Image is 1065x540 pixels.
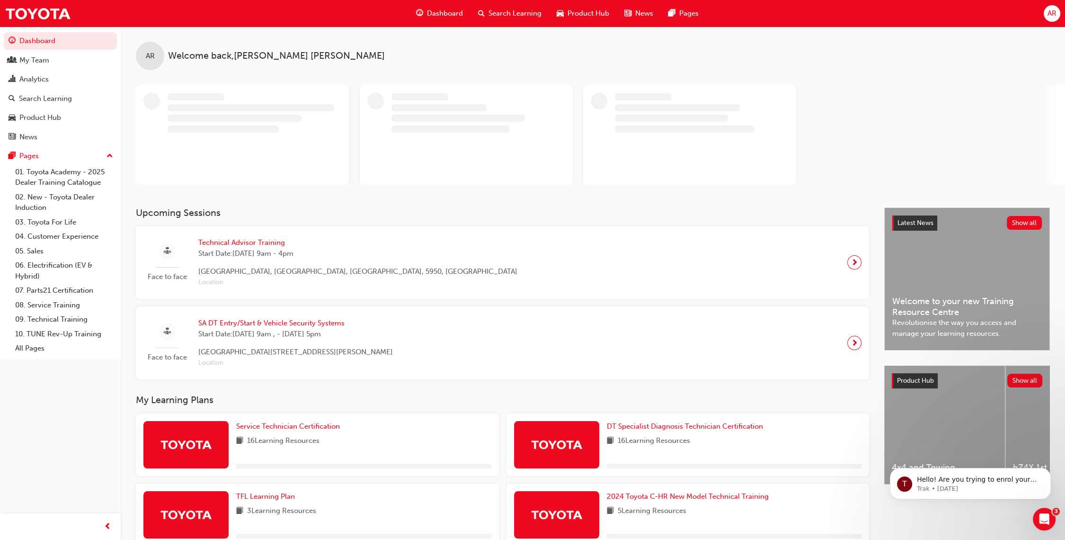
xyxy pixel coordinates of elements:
[408,4,470,23] a: guage-iconDashboard
[198,347,393,358] span: [GEOGRAPHIC_DATA][STREET_ADDRESS][PERSON_NAME]
[143,271,191,282] span: Face to face
[892,216,1042,231] a: Latest NewsShow all
[4,71,117,88] a: Analytics
[4,147,117,165] button: Pages
[549,4,617,23] a: car-iconProduct Hub
[236,435,243,447] span: book-icon
[851,336,858,350] span: next-icon
[11,215,117,230] a: 03. Toyota For Life
[160,506,212,523] img: Trak
[668,8,675,19] span: pages-icon
[1007,216,1042,230] button: Show all
[607,492,769,501] span: 2024 Toyota C-HR New Model Technical Training
[168,51,385,62] span: Welcome back , [PERSON_NAME] [PERSON_NAME]
[4,90,117,108] a: Search Learning
[851,256,858,269] span: next-icon
[1044,5,1060,22] button: AR
[661,4,706,23] a: pages-iconPages
[1052,508,1060,515] span: 3
[19,112,61,123] div: Product Hub
[11,229,117,244] a: 04. Customer Experience
[11,190,117,215] a: 02. New - Toyota Dealer Induction
[11,327,117,342] a: 10. TUNE Rev-Up Training
[607,505,614,517] span: book-icon
[11,165,117,190] a: 01. Toyota Academy - 2025 Dealer Training Catalogue
[679,8,699,19] span: Pages
[143,234,861,291] a: Face to faceTechnical Advisor TrainingStart Date:[DATE] 9am - 4pm[GEOGRAPHIC_DATA], [GEOGRAPHIC_D...
[143,314,861,372] a: Face to faceSA DT Entry/Start & Vehicle Security SystemsStart Date:[DATE] 9am , - [DATE] 5pm[GEOG...
[164,326,171,338] span: sessionType_FACE_TO_FACE-icon
[198,237,517,248] span: Technical Advisor Training
[557,8,564,19] span: car-icon
[198,266,517,277] span: [GEOGRAPHIC_DATA], [GEOGRAPHIC_DATA], [GEOGRAPHIC_DATA], 5950, [GEOGRAPHIC_DATA]
[416,8,423,19] span: guage-icon
[11,244,117,259] a: 05. Sales
[19,55,49,66] div: My Team
[198,277,517,288] span: Location
[618,505,686,517] span: 5 Learning Resources
[635,8,653,19] span: News
[4,30,117,147] button: DashboardMy TeamAnalyticsSearch LearningProduct HubNews
[884,366,1005,484] a: 4x4 and Towing
[5,3,71,24] img: Trak
[236,491,299,502] a: TFL Learning Plan
[104,521,111,533] span: prev-icon
[11,283,117,298] a: 07. Parts21 Certification
[607,435,614,447] span: book-icon
[892,296,1042,317] span: Welcome to your new Training Resource Centre
[160,436,212,453] img: Trak
[236,505,243,517] span: book-icon
[236,422,340,431] span: Service Technician Certification
[4,128,117,146] a: News
[4,109,117,126] a: Product Hub
[1007,374,1043,387] button: Show all
[9,56,16,65] span: people-icon
[884,207,1050,351] a: Latest NewsShow allWelcome to your new Training Resource CentreRevolutionise the way you access a...
[136,395,869,405] h3: My Learning Plans
[146,51,155,62] span: AR
[106,150,113,162] span: up-icon
[9,37,16,45] span: guage-icon
[198,358,393,369] span: Location
[892,373,1042,388] a: Product HubShow all
[427,8,463,19] span: Dashboard
[876,448,1065,514] iframe: Intercom notifications message
[897,219,933,227] span: Latest News
[617,4,661,23] a: news-iconNews
[470,4,549,23] a: search-iconSearch Learning
[897,377,934,385] span: Product Hub
[198,329,393,340] span: Start Date: [DATE] 9am , - [DATE] 5pm
[247,505,316,517] span: 3 Learning Resources
[568,8,609,19] span: Product Hub
[136,207,869,218] h3: Upcoming Sessions
[19,93,72,104] div: Search Learning
[164,245,171,257] span: sessionType_FACE_TO_FACE-icon
[11,341,117,356] a: All Pages
[19,151,39,162] div: Pages
[247,435,319,447] span: 16 Learning Resources
[143,352,191,363] span: Face to face
[198,248,517,259] span: Start Date: [DATE] 9am - 4pm
[618,435,690,447] span: 16 Learning Resources
[198,318,393,329] span: SA DT Entry/Start & Vehicle Security Systems
[607,422,763,431] span: DT Specialist Diagnosis Technician Certification
[11,298,117,313] a: 08. Service Training
[236,492,295,501] span: TFL Learning Plan
[478,8,485,19] span: search-icon
[11,258,117,283] a: 06. Electrification (EV & Hybrid)
[11,312,117,327] a: 09. Technical Training
[531,506,583,523] img: Trak
[607,491,772,502] a: 2024 Toyota C-HR New Model Technical Training
[9,152,16,161] span: pages-icon
[9,75,16,84] span: chart-icon
[9,95,15,103] span: search-icon
[9,133,16,142] span: news-icon
[19,74,49,85] div: Analytics
[4,52,117,69] a: My Team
